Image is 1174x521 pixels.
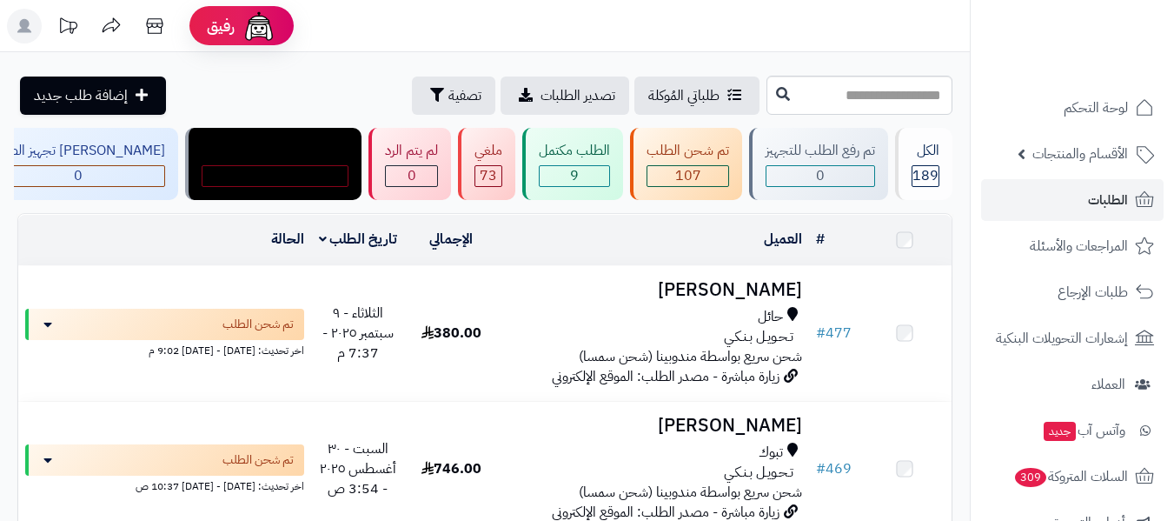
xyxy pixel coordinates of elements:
[981,364,1164,405] a: العملاء
[25,476,304,494] div: اخر تحديث: [DATE] - [DATE] 10:37 ص
[429,229,473,250] a: الإجمالي
[501,77,629,115] a: تصدير الطلبات
[675,165,701,186] span: 107
[724,463,793,483] span: تـحـويـل بـنـكـي
[46,9,90,48] a: تحديثات المنصة
[816,458,852,479] a: #469
[1064,96,1128,120] span: لوحة التحكم
[579,346,802,367] span: شحن سريع بواسطة مندوبينا (شحن سمسا)
[412,77,495,115] button: تصفية
[207,16,235,37] span: رفيق
[408,165,416,186] span: 0
[454,128,519,200] a: ملغي 73
[322,303,394,364] span: الثلاثاء - ٩ سبتمبر ٢٠٢٥ - 7:37 م
[505,416,802,436] h3: [PERSON_NAME]
[764,229,802,250] a: العميل
[1044,422,1076,441] span: جديد
[579,482,802,503] span: شحن سريع بواسطة مندوبينا (شحن سمسا)
[816,323,826,344] span: #
[1032,142,1128,166] span: الأقسام والمنتجات
[816,323,852,344] a: #477
[421,458,481,479] span: 746.00
[539,141,610,161] div: الطلب مكتمل
[182,128,365,200] a: مندوب توصيل داخل الرياض 0
[981,225,1164,267] a: المراجعات والأسئلة
[724,327,793,347] span: تـحـويـل بـنـكـي
[365,128,454,200] a: لم يتم الرد 0
[981,87,1164,129] a: لوحة التحكم
[222,316,294,333] span: تم شحن الطلب
[519,128,627,200] a: الطلب مكتمل 9
[1091,372,1125,397] span: العملاء
[758,307,783,327] span: حائل
[475,166,501,186] div: 73
[222,451,294,469] span: تم شحن الطلب
[816,165,825,186] span: 0
[996,326,1128,351] span: إشعارات التحويلات البنكية
[480,165,497,186] span: 73
[1042,418,1125,443] span: وآتس آب
[766,166,874,186] div: 0
[242,9,276,43] img: ai-face.png
[759,443,783,463] span: تبوك
[271,165,280,186] span: 0
[981,271,1164,313] a: طلبات الإرجاع
[74,165,83,186] span: 0
[1015,468,1046,487] span: 309
[647,166,728,186] div: 107
[34,85,128,106] span: إضافة طلب جديد
[981,410,1164,451] a: وآتس آبجديد
[981,317,1164,359] a: إشعارات التحويلات البنكية
[505,280,802,300] h3: [PERSON_NAME]
[816,458,826,479] span: #
[1088,188,1128,212] span: الطلبات
[1058,280,1128,304] span: طلبات الإرجاع
[912,165,939,186] span: 189
[627,128,746,200] a: تم شحن الطلب 107
[981,179,1164,221] a: الطلبات
[648,85,720,106] span: طلباتي المُوكلة
[1056,49,1157,85] img: logo-2.png
[320,438,396,499] span: السبت - ٣٠ أغسطس ٢٠٢٥ - 3:54 ص
[540,166,609,186] div: 9
[552,366,779,387] span: زيارة مباشرة - مصدر الطلب: الموقع الإلكتروني
[892,128,956,200] a: الكل189
[25,340,304,358] div: اخر تحديث: [DATE] - [DATE] 9:02 م
[541,85,615,106] span: تصدير الطلبات
[816,229,825,250] a: #
[746,128,892,200] a: تم رفع الطلب للتجهيز 0
[448,85,481,106] span: تصفية
[634,77,759,115] a: طلباتي المُوكلة
[766,141,875,161] div: تم رفع الطلب للتجهيز
[570,165,579,186] span: 9
[20,77,166,115] a: إضافة طلب جديد
[385,141,438,161] div: لم يتم الرد
[202,141,348,161] div: مندوب توصيل داخل الرياض
[319,229,398,250] a: تاريخ الطلب
[474,141,502,161] div: ملغي
[912,141,939,161] div: الكل
[271,229,304,250] a: الحالة
[202,166,348,186] div: 0
[421,323,481,344] span: 380.00
[1030,234,1128,258] span: المراجعات والأسئلة
[386,166,437,186] div: 0
[1013,464,1128,489] span: السلات المتروكة
[981,456,1164,498] a: السلات المتروكة309
[647,141,729,161] div: تم شحن الطلب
